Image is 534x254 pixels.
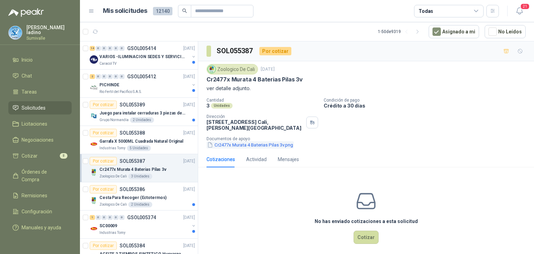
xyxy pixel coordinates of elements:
span: Tareas [22,88,37,96]
a: Por cotizarSOL055386[DATE] Company LogoCesta Para Recoger (Ectotermos)Zoologico De Cali2 Unidades [80,182,198,211]
p: Rio Fertil del Pacífico S.A.S. [99,89,142,95]
p: Condición de pago [324,98,531,103]
p: SOL055386 [120,187,145,192]
p: Crédito a 30 días [324,103,531,109]
a: Por cotizarSOL055387[DATE] Company LogoCr2477x Murata 4 Baterias Pilas 3vZoologico De Cali3 Unidades [80,154,198,182]
div: 0 [107,215,113,220]
img: Company Logo [208,65,216,73]
img: Company Logo [90,224,98,233]
div: 0 [96,46,101,51]
a: Remisiones [8,189,72,202]
p: GSOL005414 [127,46,156,51]
a: Por cotizarSOL055388[DATE] Company LogoGarrafa X 5000ML Cuadrada Natural OriginalIndustrias Tomy5... [80,126,198,154]
p: Caracol TV [99,61,116,66]
span: Inicio [22,56,33,64]
p: PICHINDE [99,82,119,88]
div: Por cotizar [259,47,291,55]
p: SOL055387 [120,159,145,164]
p: GSOL005374 [127,215,156,220]
span: 21 [520,3,530,10]
a: Configuración [8,205,72,218]
a: Cotizar8 [8,149,72,162]
p: SC00009 [99,223,117,229]
p: Dirección [207,114,304,119]
span: Órdenes de Compra [22,168,65,183]
p: [DATE] [183,186,195,193]
div: 14 [90,46,95,51]
a: 2 0 0 0 0 0 GSOL005412[DATE] Company LogoPICHINDERio Fertil del Pacífico S.A.S. [90,72,196,95]
div: 3 Unidades [128,174,152,179]
div: Por cotizar [90,157,117,165]
div: Cotizaciones [207,156,235,163]
a: 14 0 0 0 0 0 GSOL005414[DATE] Company LogoVARIOS -ILUMINACION SEDES Y SERVICIOSCaracol TV [90,44,196,66]
p: Industrias Tomy [99,145,126,151]
p: Cesta Para Recoger (Ectotermos) [99,195,167,201]
p: [DATE] [261,66,275,73]
span: 8 [60,153,67,159]
span: Negociaciones [22,136,54,144]
p: Grupo Normandía [99,117,129,123]
h3: No has enviado cotizaciones a esta solicitud [315,217,418,225]
p: [DATE] [183,243,195,249]
p: [STREET_ADDRESS] Cali , [PERSON_NAME][GEOGRAPHIC_DATA] [207,119,304,131]
div: Por cotizar [90,241,117,250]
div: 1 [90,215,95,220]
div: 0 [107,46,113,51]
p: Documentos de apoyo [207,136,531,141]
img: Logo peakr [8,8,44,17]
p: SOL055388 [120,130,145,135]
a: Órdenes de Compra [8,165,72,186]
div: 0 [107,74,113,79]
div: 0 [102,46,107,51]
p: Cantidad [207,98,318,103]
p: [DATE] [183,214,195,221]
div: 0 [113,46,119,51]
span: Solicitudes [22,104,46,112]
p: [DATE] [183,102,195,108]
a: Chat [8,69,72,82]
div: Actividad [246,156,267,163]
div: 1 - 50 de 9319 [378,26,423,37]
span: 12140 [153,7,172,15]
div: Por cotizar [90,185,117,193]
a: Solicitudes [8,101,72,114]
div: 2 Unidades [128,202,152,207]
div: 2 Unidades [130,117,154,123]
div: Zoologico De Cali [207,64,258,74]
p: [DATE] [183,130,195,136]
p: SOL055389 [120,102,145,107]
a: Manuales y ayuda [8,221,72,234]
span: Manuales y ayuda [22,224,61,231]
p: Garrafa X 5000ML Cuadrada Natural Original [99,138,183,145]
p: [PERSON_NAME] ladino [26,25,72,35]
p: Zoologico De Cali [99,202,127,207]
a: Licitaciones [8,117,72,130]
div: 0 [119,74,124,79]
p: Cr2477x Murata 4 Baterias Pilas 3v [207,76,303,83]
p: GSOL005412 [127,74,156,79]
span: search [182,8,187,13]
div: 0 [96,74,101,79]
p: [DATE] [183,73,195,80]
img: Company Logo [90,55,98,64]
div: Por cotizar [90,129,117,137]
a: Negociaciones [8,133,72,146]
h3: SOL055387 [217,46,254,56]
p: Industrias Tomy [99,230,126,236]
button: No Leídos [485,25,526,38]
p: VARIOS -ILUMINACION SEDES Y SERVICIOS [99,54,186,60]
span: Chat [22,72,32,80]
div: 0 [119,46,124,51]
div: 0 [102,215,107,220]
a: Por cotizarSOL055389[DATE] Company LogoJuego para instalar cerraduras 3 piezas de acero al carbon... [80,98,198,126]
p: [DATE] [183,158,195,165]
span: Configuración [22,208,52,215]
p: Zoologico De Cali [99,174,127,179]
img: Company Logo [90,196,98,205]
p: SOL055384 [120,243,145,248]
p: ver detalle adjunto. [207,85,526,92]
img: Company Logo [90,112,98,120]
p: 3 [207,103,210,109]
button: Cr2477x Murata 4 Baterias Pilas 3v.png [207,141,294,149]
p: Juego para instalar cerraduras 3 piezas de acero al carbono - Pretul [99,110,186,117]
